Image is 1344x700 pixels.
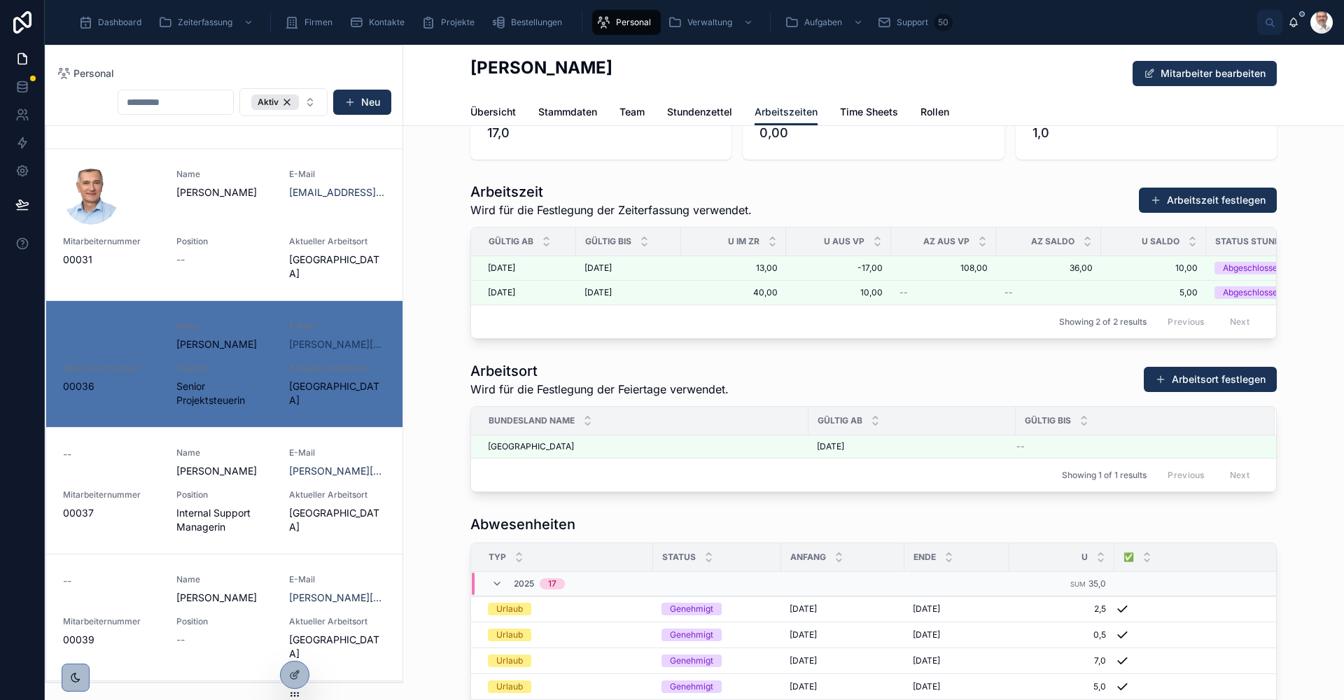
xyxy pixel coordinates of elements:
a: --Name[PERSON_NAME]E-Mail[PERSON_NAME][EMAIL_ADDRESS][DOMAIN_NAME]Mitarbeiternummer00037PositionI... [46,427,402,554]
a: 108,00 [899,262,988,274]
a: Genehmigt [661,654,773,667]
span: U im ZR [728,236,759,247]
span: Projekte [441,17,475,28]
div: Aktiv [251,94,299,110]
div: scrollable content [67,7,1257,38]
span: 0,00 [759,123,987,143]
a: -- [899,287,988,298]
div: Genehmigt [670,654,713,667]
span: Mitarbeiternummer [63,236,160,247]
button: Select Button [239,88,328,116]
span: [DATE] [913,655,940,666]
span: [GEOGRAPHIC_DATA] [289,379,386,407]
span: Team [619,105,645,119]
a: 13,00 [689,262,778,274]
a: Urlaub [488,654,645,667]
a: 40,00 [689,287,778,298]
a: Aufgaben [780,10,870,35]
span: Position [176,236,273,247]
span: E-Mail [289,321,386,332]
a: -- [1016,441,1258,452]
a: Genehmigt [661,629,773,641]
a: [DATE] [790,629,896,640]
span: Ende [913,552,936,563]
a: 5,0 [1018,681,1106,692]
div: Abgeschlossen [1223,286,1282,299]
a: [DATE] [488,262,568,274]
div: Genehmigt [670,603,713,615]
a: [DATE] [584,287,673,298]
span: Dashboard [98,17,141,28]
span: ✅ [1123,552,1134,563]
span: [PERSON_NAME] [176,185,273,199]
a: Kontakte [345,10,414,35]
a: Urlaub [488,603,645,615]
a: -17,00 [794,262,883,274]
div: Urlaub [496,680,523,693]
a: 5,00 [1109,287,1198,298]
a: [DATE] [913,655,1001,666]
span: Zeiterfassung [178,17,232,28]
span: [GEOGRAPHIC_DATA] [289,506,386,534]
div: Genehmigt [670,680,713,693]
span: -- [63,447,71,461]
a: [DATE] [913,603,1001,615]
button: Unselect AKTIV [251,94,299,110]
a: Time Sheets [840,99,898,127]
a: --Name[PERSON_NAME]E-Mail[PERSON_NAME][EMAIL_ADDRESS][DOMAIN_NAME]Mitarbeiternummer00039Position-... [46,554,402,680]
a: Arbeitszeit festlegen [1139,188,1277,213]
span: [DATE] [488,262,515,274]
span: Aufgaben [804,17,842,28]
a: [DATE] [584,262,673,274]
span: Kontakte [369,17,405,28]
span: 10,00 [794,287,883,298]
a: Neu [333,90,391,115]
a: Genehmigt [661,680,773,693]
h1: Arbeitszeit [470,182,752,202]
span: Gültig ab [818,415,862,426]
div: Genehmigt [670,629,713,641]
span: Aktueller Arbeitsort [289,363,386,374]
span: E-Mail [289,447,386,458]
span: 00037 [63,506,160,520]
span: Anfang [790,552,826,563]
span: U aus VP [824,236,864,247]
span: 7,0 [1018,655,1106,666]
a: [DATE] [913,629,1001,640]
button: Arbeitsort festlegen [1144,367,1277,392]
span: [PERSON_NAME] [176,591,273,605]
span: Personal [616,17,651,28]
span: Name [176,447,273,458]
span: Name [176,574,273,585]
span: 35,0 [1088,578,1106,589]
span: Time Sheets [840,105,898,119]
a: Urlaub [488,629,645,641]
h1: Abwesenheiten [470,514,575,534]
span: 2,5 [1018,603,1106,615]
span: Verwaltung [687,17,732,28]
span: [GEOGRAPHIC_DATA] [488,441,574,452]
a: 36,00 [1004,262,1093,274]
span: Firmen [304,17,332,28]
a: --Name[PERSON_NAME]E-Mail[PERSON_NAME][EMAIL_ADDRESS][DOMAIN_NAME]Mitarbeiternummer00036PositionS... [46,300,402,427]
span: Name [176,169,273,180]
span: 10,00 [1109,262,1198,274]
span: 00039 [63,633,160,647]
span: Wird für die Festlegung der Feiertage verwendet. [470,381,729,398]
a: Support50 [873,10,957,35]
span: Übersicht [470,105,516,119]
span: Position [176,616,273,627]
a: 0,5 [1018,629,1106,640]
a: [EMAIL_ADDRESS][DOMAIN_NAME] [289,185,386,199]
span: Gültig bis [585,236,631,247]
a: Dashboard [74,10,151,35]
a: -- [1004,287,1093,298]
span: Gültig bis [1025,415,1071,426]
span: -- [1016,441,1025,452]
a: Name[PERSON_NAME]E-Mail[EMAIL_ADDRESS][DOMAIN_NAME]Mitarbeiternummer00031Position--Aktueller Arbe... [46,148,402,300]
